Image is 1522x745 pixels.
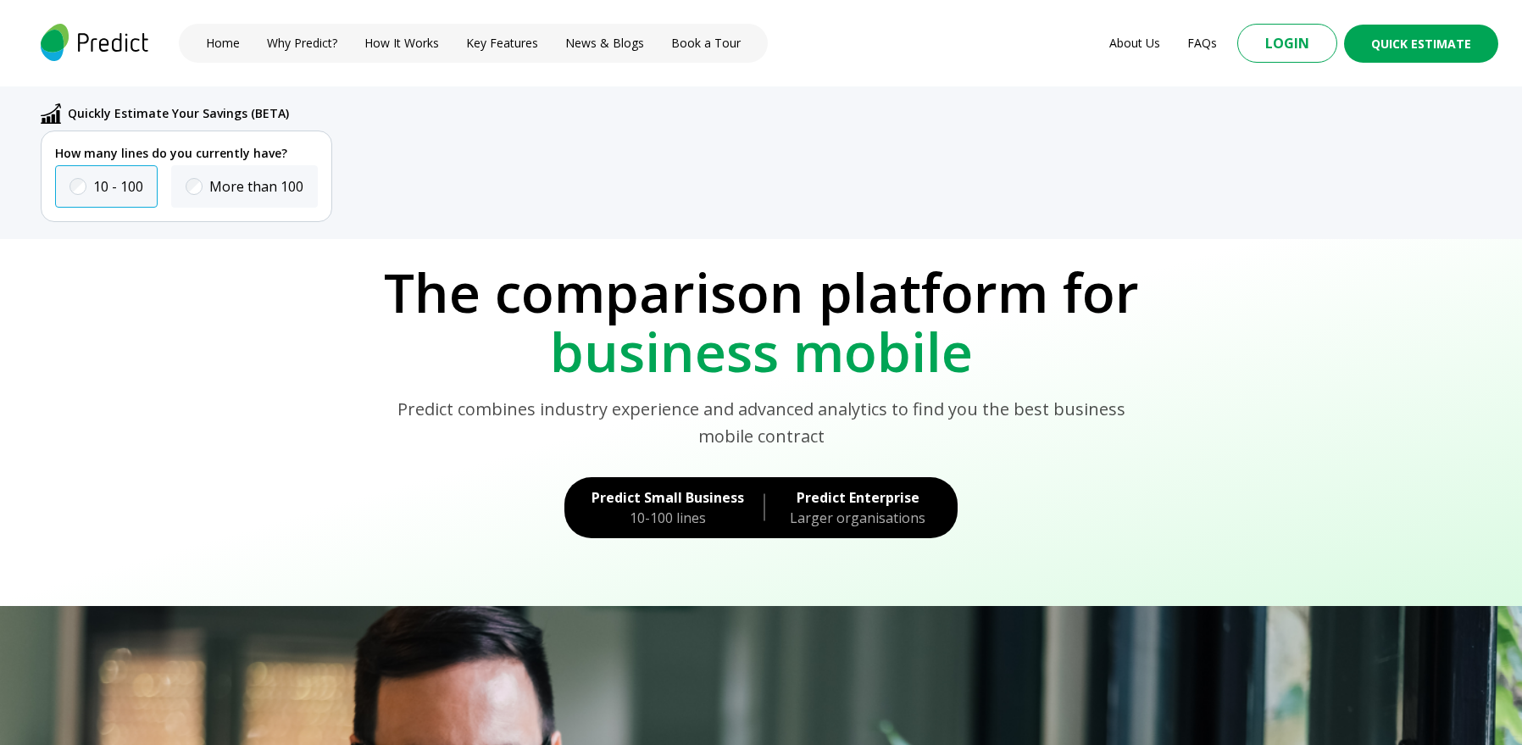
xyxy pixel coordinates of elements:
[267,35,337,52] a: Why Predict?
[55,145,318,162] p: How many lines do you currently have?
[41,103,61,124] img: abc
[1237,24,1337,63] button: Login
[364,35,439,52] a: How It Works
[671,35,741,52] a: Book a Tour
[592,508,744,528] div: 10-100 lines
[392,396,1130,450] p: Predict combines industry experience and advanced analytics to find you the best business mobile ...
[781,477,958,538] a: Predict EnterpriseLarger organisations
[565,35,644,52] a: News & Blogs
[1187,35,1217,52] a: FAQs
[592,487,744,508] div: Predict Small Business
[1344,25,1498,63] button: Quick Estimate
[68,104,289,123] p: Quickly Estimate Your Savings (BETA)
[785,508,930,528] div: Larger organisations
[206,35,240,52] a: Home
[93,176,143,197] label: 10 - 100
[209,176,303,197] label: More than 100
[24,322,1498,381] p: business mobile
[564,477,747,538] a: Predict Small Business10-100 lines
[24,263,1498,322] p: The comparison platform for
[1109,35,1160,52] a: About Us
[466,35,538,52] a: Key Features
[785,487,930,508] div: Predict Enterprise
[37,24,152,61] img: logo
